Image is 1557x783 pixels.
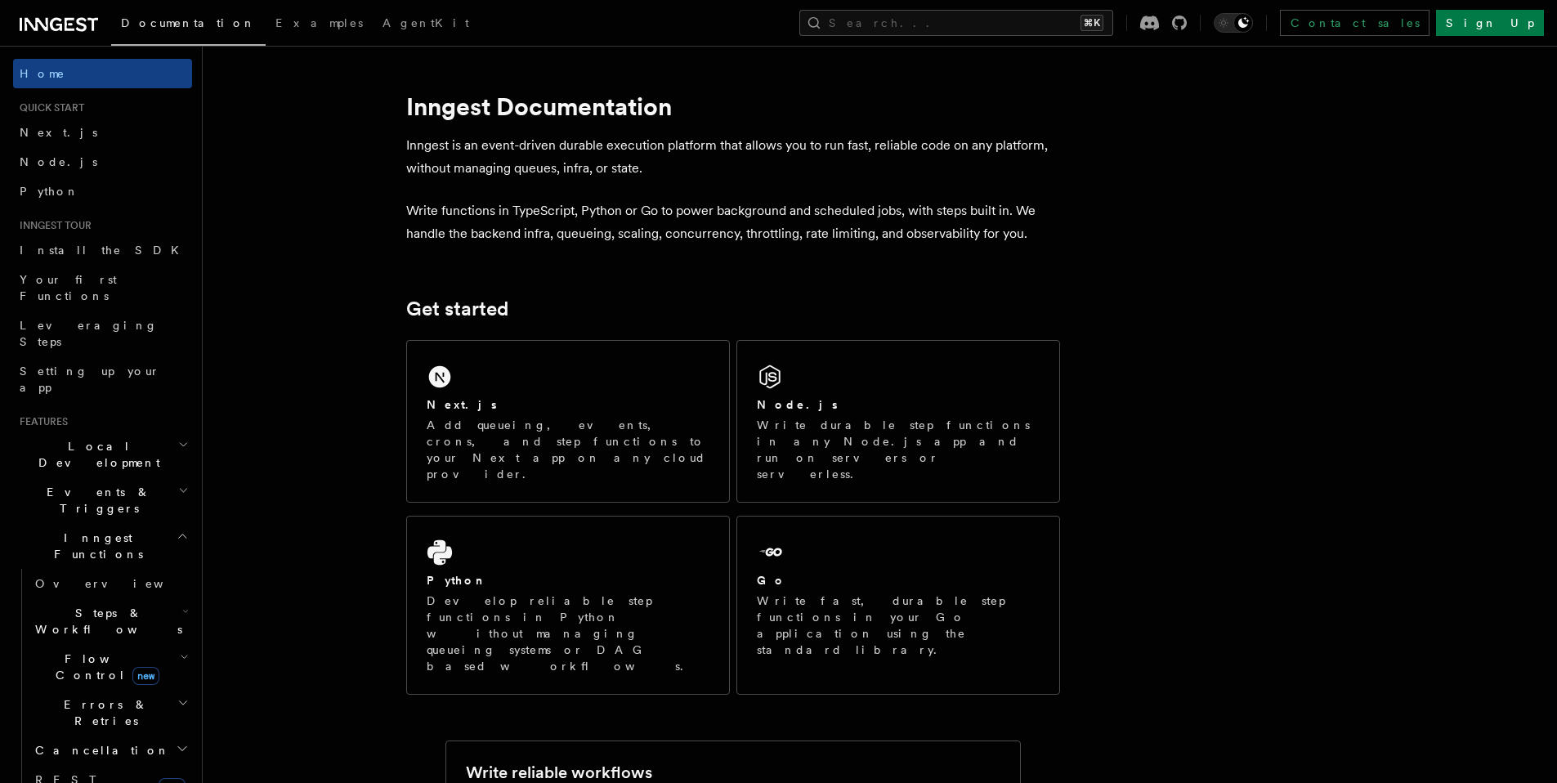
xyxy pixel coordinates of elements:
span: Install the SDK [20,244,189,257]
a: Sign Up [1436,10,1544,36]
a: Home [13,59,192,88]
a: Overview [29,569,192,598]
span: Python [20,185,79,198]
button: Search...⌘K [799,10,1113,36]
a: Get started [406,298,508,320]
span: Home [20,65,65,82]
a: Contact sales [1280,10,1429,36]
button: Cancellation [29,736,192,765]
a: Next.jsAdd queueing, events, crons, and step functions to your Next app on any cloud provider. [406,340,730,503]
button: Events & Triggers [13,477,192,523]
span: new [132,667,159,685]
span: Steps & Workflows [29,605,182,638]
a: Leveraging Steps [13,311,192,356]
button: Toggle dark mode [1214,13,1253,33]
span: Inngest Functions [13,530,177,562]
a: Next.js [13,118,192,147]
p: Write durable step functions in any Node.js app and run on servers or serverless. [757,417,1040,482]
h2: Python [427,572,487,588]
span: Leveraging Steps [20,319,158,348]
a: Node.js [13,147,192,177]
button: Errors & Retries [29,690,192,736]
span: Overview [35,577,204,590]
h2: Next.js [427,396,497,413]
a: Examples [266,5,373,44]
p: Develop reliable step functions in Python without managing queueing systems or DAG based workflows. [427,593,709,674]
span: Features [13,415,68,428]
span: Flow Control [29,651,180,683]
a: Setting up your app [13,356,192,402]
p: Inngest is an event-driven durable execution platform that allows you to run fast, reliable code ... [406,134,1060,180]
a: Python [13,177,192,206]
span: Cancellation [29,742,170,758]
button: Steps & Workflows [29,598,192,644]
a: PythonDevelop reliable step functions in Python without managing queueing systems or DAG based wo... [406,516,730,695]
h2: Go [757,572,786,588]
p: Write fast, durable step functions in your Go application using the standard library. [757,593,1040,658]
p: Write functions in TypeScript, Python or Go to power background and scheduled jobs, with steps bu... [406,199,1060,245]
span: Events & Triggers [13,484,178,517]
p: Add queueing, events, crons, and step functions to your Next app on any cloud provider. [427,417,709,482]
span: Inngest tour [13,219,92,232]
a: AgentKit [373,5,479,44]
a: Your first Functions [13,265,192,311]
span: Your first Functions [20,273,117,302]
span: Node.js [20,155,97,168]
button: Flow Controlnew [29,644,192,690]
h2: Node.js [757,396,838,413]
span: Documentation [121,16,256,29]
button: Inngest Functions [13,523,192,569]
kbd: ⌘K [1081,15,1103,31]
a: Documentation [111,5,266,46]
span: Quick start [13,101,84,114]
button: Local Development [13,432,192,477]
a: Node.jsWrite durable step functions in any Node.js app and run on servers or serverless. [736,340,1060,503]
span: Examples [275,16,363,29]
span: Setting up your app [20,365,160,394]
span: Local Development [13,438,178,471]
a: GoWrite fast, durable step functions in your Go application using the standard library. [736,516,1060,695]
a: Install the SDK [13,235,192,265]
span: AgentKit [383,16,469,29]
span: Errors & Retries [29,696,177,729]
h1: Inngest Documentation [406,92,1060,121]
span: Next.js [20,126,97,139]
